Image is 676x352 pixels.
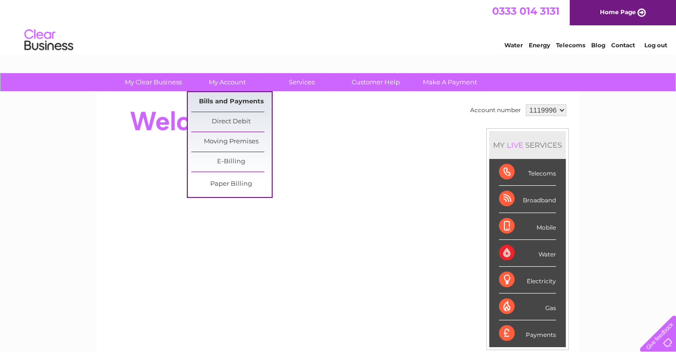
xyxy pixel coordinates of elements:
a: Water [504,41,523,49]
div: Gas [499,293,556,320]
a: Make A Payment [410,73,490,91]
a: Telecoms [556,41,585,49]
div: MY SERVICES [489,131,566,159]
div: Electricity [499,267,556,293]
div: Broadband [499,186,556,213]
a: Direct Debit [191,112,272,132]
a: E-Billing [191,152,272,172]
img: logo.png [24,25,74,55]
a: Services [261,73,342,91]
a: My Account [187,73,268,91]
a: Moving Premises [191,132,272,152]
a: Energy [529,41,550,49]
a: Paper Billing [191,175,272,194]
td: Account number [468,102,523,118]
a: Customer Help [336,73,416,91]
div: Clear Business is a trading name of Verastar Limited (registered in [GEOGRAPHIC_DATA] No. 3667643... [108,5,569,47]
a: My Clear Business [113,73,194,91]
div: Mobile [499,213,556,240]
a: Contact [611,41,635,49]
div: Telecoms [499,159,556,186]
div: LIVE [505,140,525,150]
a: Bills and Payments [191,92,272,112]
a: 0333 014 3131 [492,5,559,17]
div: Water [499,240,556,267]
a: Blog [591,41,605,49]
div: Payments [499,320,556,347]
a: Log out [644,41,667,49]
